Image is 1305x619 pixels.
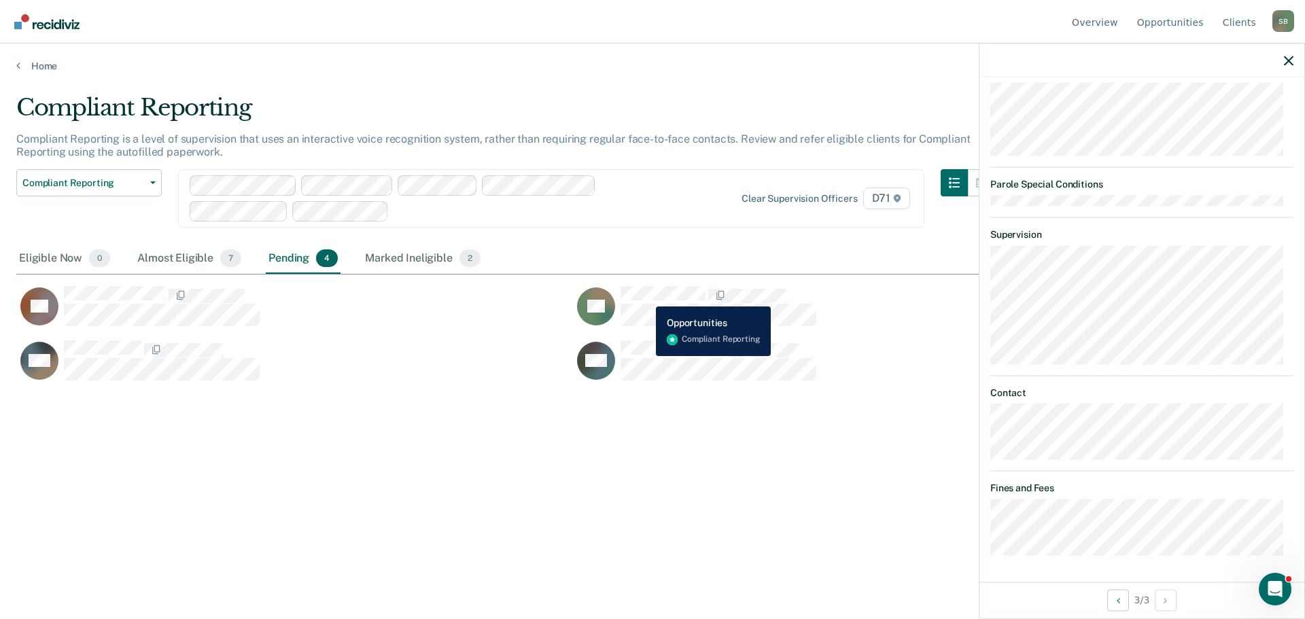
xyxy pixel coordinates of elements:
[135,244,244,274] div: Almost Eligible
[14,14,80,29] img: Recidiviz
[1272,10,1294,32] button: Profile dropdown button
[990,229,1293,241] dt: Supervision
[1259,573,1291,605] iframe: Intercom live chat
[863,188,910,209] span: D71
[742,193,857,205] div: Clear supervision officers
[1272,10,1294,32] div: S B
[16,285,573,340] div: CaseloadOpportunityCell-00661543
[16,132,970,158] p: Compliant Reporting is a level of supervision that uses an interactive voice recognition system, ...
[979,582,1304,618] div: 3 / 3
[1107,589,1129,611] button: Previous Opportunity
[1155,589,1177,611] button: Next Opportunity
[16,60,1289,72] a: Home
[990,178,1293,190] dt: Parole Special Conditions
[16,340,573,394] div: CaseloadOpportunityCell-00585580
[459,249,481,267] span: 2
[22,177,145,189] span: Compliant Reporting
[316,249,338,267] span: 4
[990,387,1293,398] dt: Contact
[573,285,1130,340] div: CaseloadOpportunityCell-00596297
[89,249,110,267] span: 0
[220,249,241,267] span: 7
[16,244,113,274] div: Eligible Now
[573,340,1130,394] div: CaseloadOpportunityCell-00629370
[990,482,1293,494] dt: Fines and Fees
[362,244,483,274] div: Marked Ineligible
[16,94,995,132] div: Compliant Reporting
[266,244,341,274] div: Pending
